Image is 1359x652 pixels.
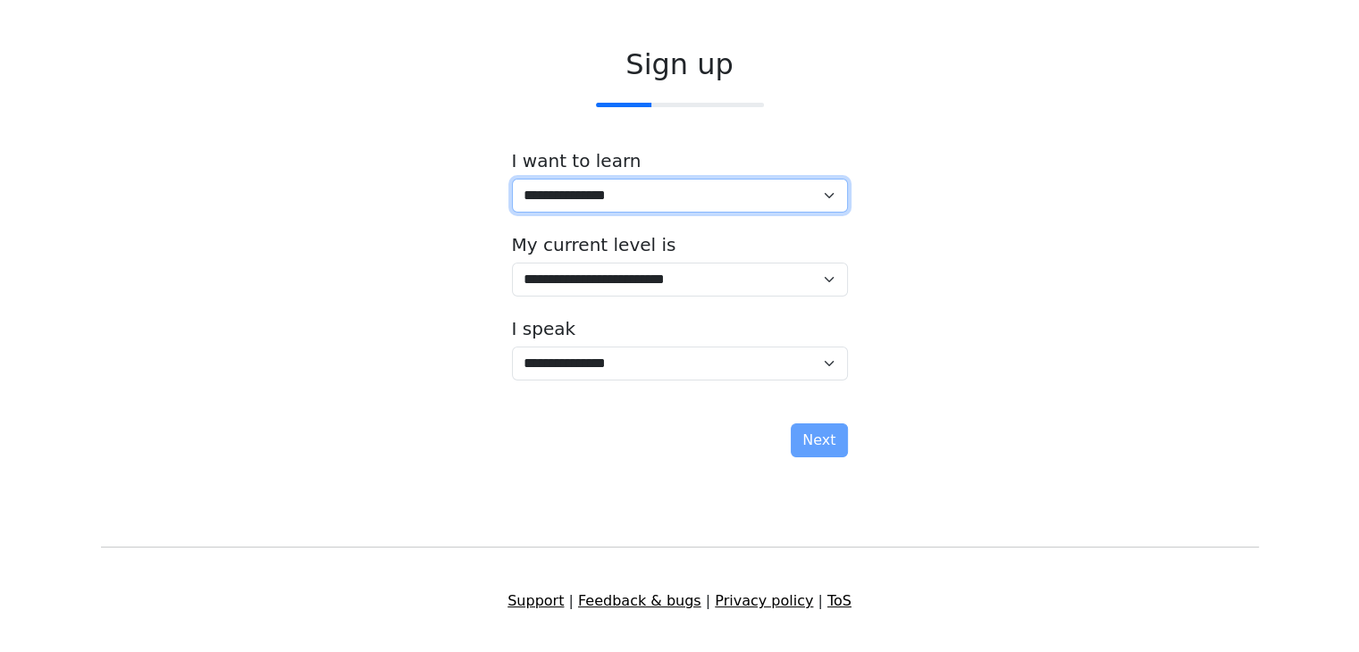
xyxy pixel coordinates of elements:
[512,47,848,81] h2: Sign up
[90,590,1270,612] div: | | |
[578,592,701,609] a: Feedback & bugs
[512,234,676,255] label: My current level is
[715,592,813,609] a: Privacy policy
[827,592,851,609] a: ToS
[508,592,564,609] a: Support
[512,318,576,339] label: I speak
[512,150,642,171] label: I want to learn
